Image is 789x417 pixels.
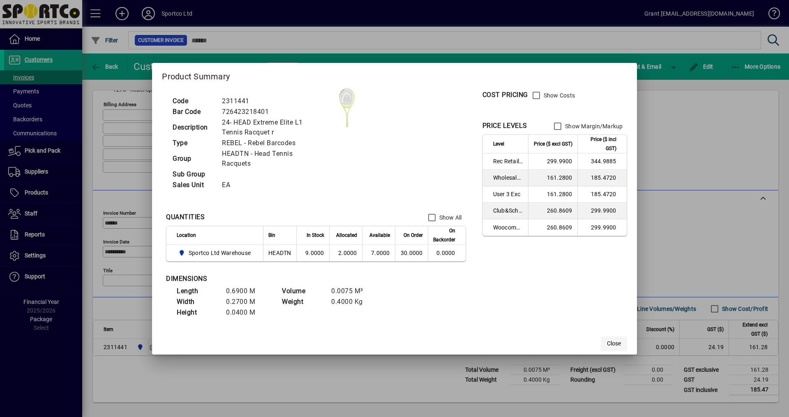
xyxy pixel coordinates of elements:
td: Length [173,286,222,297]
span: Close [607,339,621,348]
td: 9.0000 [296,245,329,261]
span: Price ($ excl GST) [534,139,572,148]
td: Bar Code [168,107,218,117]
td: 185.4720 [577,170,627,186]
td: Volume [278,286,327,297]
td: REBEL - Rebel Barcodes [218,138,326,148]
img: contain [326,87,367,128]
td: 185.4720 [577,186,627,203]
td: HEADTN [263,245,296,261]
td: 0.0000 [428,245,466,261]
td: 0.0400 M [222,307,271,318]
td: 299.9900 [577,203,627,219]
label: Show Costs [542,91,575,100]
td: Sales Unit [168,180,218,190]
span: Woocommerce Retail [493,223,523,232]
td: 2.0000 [329,245,362,261]
td: 0.0075 M³ [327,286,376,297]
td: Height [173,307,222,318]
span: In Stock [307,231,324,240]
td: Description [168,117,218,138]
td: Weight [278,297,327,307]
td: 299.9900 [528,153,577,170]
label: Show All [438,213,462,222]
span: Sportco Ltd Warehouse [177,248,254,258]
span: 30.0000 [401,250,423,256]
td: 24- HEAD Extreme Elite L1 Tennis Racquet r [218,117,326,138]
td: 299.9900 [577,219,627,236]
span: Bin [268,231,275,240]
span: On Backorder [433,226,455,244]
td: Group [168,148,218,169]
h2: Product Summary [152,63,637,87]
td: 344.9885 [577,153,627,170]
span: Wholesale Exc [493,174,523,182]
td: HEADTN - Head Tennis Racquets [218,148,326,169]
span: User 3 Exc [493,190,523,198]
div: PRICE LEVELS [482,121,527,131]
span: Club&School Exc [493,206,523,215]
td: 0.4000 Kg [327,297,376,307]
td: 260.8609 [528,219,577,236]
span: Allocated [336,231,357,240]
div: DIMENSIONS [166,274,371,284]
span: Sportco Ltd Warehouse [189,249,251,257]
td: 2311441 [218,96,326,107]
td: 161.2800 [528,170,577,186]
span: Rec Retail Inc [493,157,523,165]
td: Width [173,297,222,307]
label: Show Margin/Markup [563,122,623,130]
td: 161.2800 [528,186,577,203]
td: Sub Group [168,169,218,180]
td: Code [168,96,218,107]
td: 260.8609 [528,203,577,219]
td: 0.6900 M [222,286,271,297]
button: Close [601,336,627,351]
span: Location [177,231,196,240]
div: QUANTITIES [166,212,205,222]
span: Available [369,231,390,240]
td: Type [168,138,218,148]
span: On Order [404,231,423,240]
span: Price ($ incl GST) [583,135,616,153]
td: 726423218401 [218,107,326,117]
td: EA [218,180,326,190]
td: 0.2700 M [222,297,271,307]
span: Level [493,139,504,148]
td: 7.0000 [362,245,395,261]
div: COST PRICING [482,90,528,100]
